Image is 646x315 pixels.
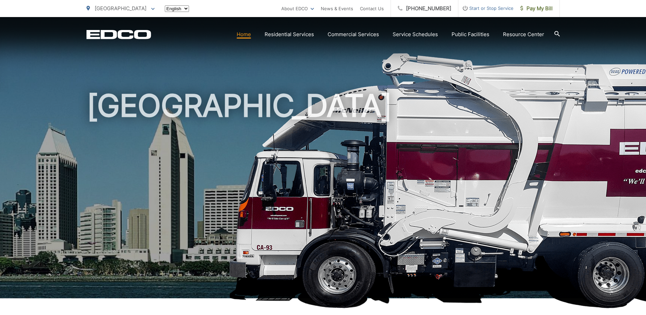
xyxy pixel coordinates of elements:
a: Service Schedules [393,30,438,39]
a: News & Events [321,4,353,13]
a: Commercial Services [328,30,379,39]
h1: [GEOGRAPHIC_DATA] [86,89,560,304]
select: Select a language [165,5,189,12]
span: [GEOGRAPHIC_DATA] [95,5,146,12]
a: Resource Center [503,30,544,39]
a: Public Facilities [452,30,489,39]
span: Pay My Bill [520,4,553,13]
a: EDCD logo. Return to the homepage. [86,30,151,39]
a: About EDCO [281,4,314,13]
a: Home [237,30,251,39]
a: Contact Us [360,4,384,13]
a: Residential Services [265,30,314,39]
